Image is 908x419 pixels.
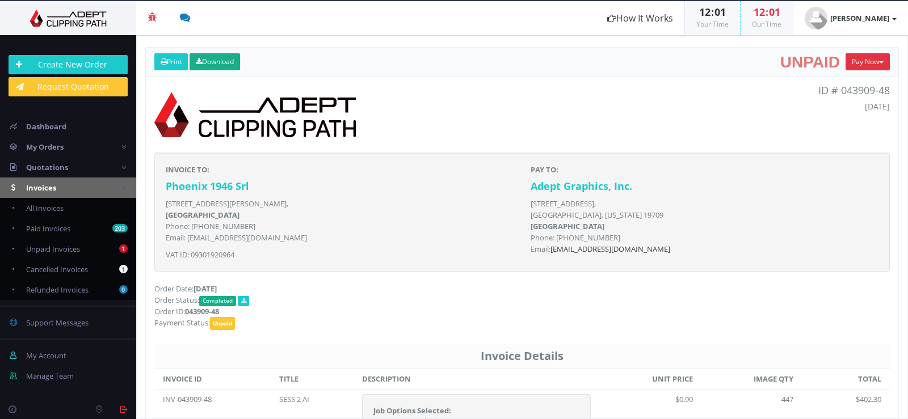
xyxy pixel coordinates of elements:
strong: Phoenix 1946 Srl [166,179,249,193]
strong: [DATE] [194,283,217,294]
img: user_default.jpg [805,7,827,29]
th: DESCRIPTION [354,369,599,390]
b: [GEOGRAPHIC_DATA] [166,210,239,220]
strong: Adept Graphics, Inc. [531,179,632,193]
strong: 043909-48 [185,306,219,316]
span: Unpaid [780,53,840,70]
strong: INVOICE TO: [166,164,209,175]
span: Dashboard [26,121,66,132]
b: 1 [119,265,128,273]
span: All Invoices [26,203,64,213]
b: 203 [112,224,128,232]
span: 01 [714,5,726,19]
span: 12 [754,5,765,19]
button: Pay Now [846,53,890,70]
h5: [DATE] [531,102,890,111]
a: [EMAIL_ADDRESS][DOMAIN_NAME] [550,244,670,254]
p: [STREET_ADDRESS], [GEOGRAPHIC_DATA], [US_STATE] 19709 Phone: [PHONE_NUMBER] Email: [531,198,878,255]
small: Your Time [696,19,729,29]
th: TITLE [271,369,354,390]
div: VAT ID: 09301920964 [157,164,522,260]
span: Quotations [26,162,68,172]
a: Request Quotation [9,77,128,96]
th: TOTAL [802,369,890,390]
span: My Orders [26,142,64,152]
p: [STREET_ADDRESS][PERSON_NAME], Phone: [PHONE_NUMBER] Email: [EMAIL_ADDRESS][DOMAIN_NAME] [166,198,514,243]
img: logo-print.png [154,85,356,144]
span: Support Messages [26,318,89,328]
p: ID # 043909-48 [531,85,890,96]
span: : [765,5,769,19]
img: Adept Graphics [9,10,128,27]
small: Our Time [752,19,781,29]
strong: [PERSON_NAME] [830,13,889,23]
a: Download [190,53,240,70]
th: INVOICE ID [154,369,271,390]
span: 12 [699,5,711,19]
span: Unpaid [210,317,235,330]
span: Cancelled Invoices [26,264,88,274]
th: Invoice Details [154,344,890,369]
span: : [711,5,714,19]
th: IMAGE QTY [701,369,802,390]
span: 01 [769,5,780,19]
span: Completed [199,296,236,306]
span: Manage Team [26,371,74,381]
span: Paid Invoices [26,223,70,234]
p: Order Date: Order Status: Order ID: Payment Status: [154,283,890,328]
a: Create New Order [9,55,128,74]
span: Refunded Invoices [26,285,89,295]
b: 0 [119,285,128,294]
b: 1 [119,244,128,253]
div: SESS 2 AI [279,394,346,405]
b: [GEOGRAPHIC_DATA] [531,221,604,231]
a: Print [154,53,188,70]
th: UNIT PRICE [599,369,701,390]
span: My Account [26,350,66,361]
a: How It Works [596,1,684,35]
span: Unpaid Invoices [26,244,80,254]
a: [PERSON_NAME] [793,1,908,35]
strong: Job Options Selected: [373,405,451,416]
strong: PAY TO: [531,164,558,175]
span: Invoices [26,183,56,193]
